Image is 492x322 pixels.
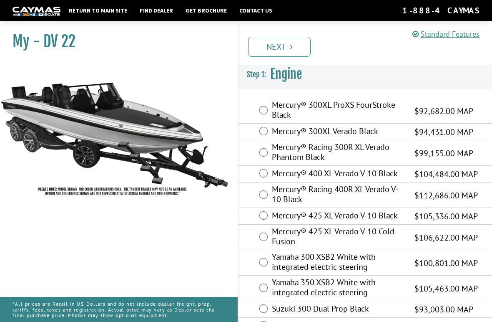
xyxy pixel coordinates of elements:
span: $112,686.00 MAP [414,189,478,202]
div: 1-888-4CAYMAS [402,5,479,16]
label: Yamaha 350 XSB2 White with integrated electric steering [272,277,404,299]
a: Get Brochure [181,5,231,16]
span: $99,155.00 MAP [414,147,473,160]
a: Standard Features [412,29,479,39]
span: $92,682.00 MAP [414,105,473,117]
label: Mercury® 400 XL Verado V-10 Black [272,168,404,180]
span: $104,484.00 MAP [414,168,478,180]
label: Mercury® 300XL Verado Black [272,126,404,138]
span: $93,003.00 MAP [414,303,473,316]
label: Mercury® 425 XL Verado V-10 Cold Fusion [272,226,404,248]
a: Return to main site [65,5,131,16]
label: Mercury® Racing 300R XL Verado Phantom Black [272,142,404,164]
span: $100,801.00 MAP [414,257,478,269]
ul: Pagination [246,35,492,57]
img: white-logo-c9c8dbefe5ff5ceceb0f0178aa75bf4bb51f6bca0971e226c86eb53dfe498488.png [13,7,60,15]
label: Yamaha 300 XSB2 White with integrated electric steering [272,252,404,274]
a: Contact Us [235,5,276,16]
a: Next [248,37,311,57]
span: $105,336.00 MAP [414,210,478,223]
label: Mercury® Racing 400R XL Verado V-10 Black [272,184,404,206]
span: $105,463.00 MAP [414,282,478,295]
h1: My - DV 22 [13,32,217,51]
label: Mercury® 300XL ProXS FourStroke Black [272,100,404,122]
label: Mercury® 425 XL Verado V-10 Black [272,210,404,223]
h3: Engine [238,59,492,90]
p: *All prices are Retail in US Dollars and do not include dealer freight, prep, tariffs, fees, taxe... [13,297,225,322]
span: $94,431.00 MAP [414,126,473,138]
label: Suzuki 300 Dual Prop Black [272,304,404,316]
span: $106,622.00 MAP [414,231,478,244]
a: Find Dealer [136,5,177,16]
